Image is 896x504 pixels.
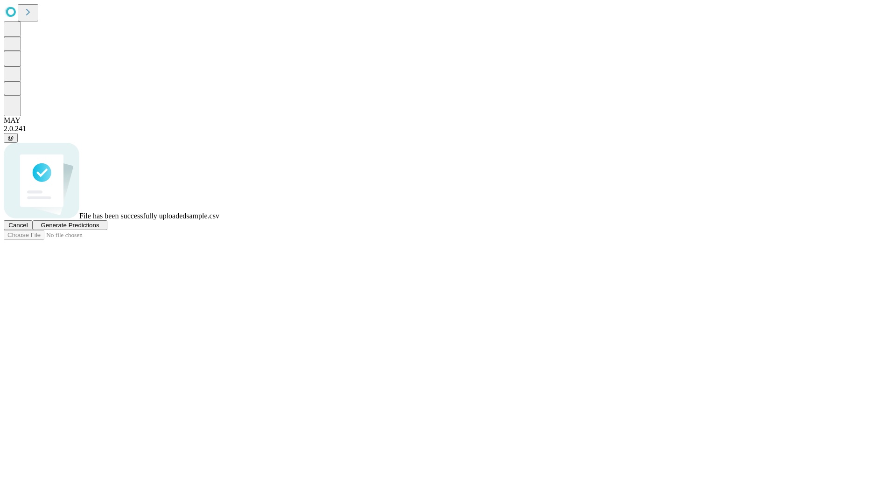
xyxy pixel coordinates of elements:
button: Cancel [4,220,33,230]
span: Cancel [8,222,28,229]
span: @ [7,134,14,141]
button: Generate Predictions [33,220,107,230]
div: 2.0.241 [4,125,892,133]
span: File has been successfully uploaded [79,212,186,220]
div: MAY [4,116,892,125]
button: @ [4,133,18,143]
span: sample.csv [186,212,219,220]
span: Generate Predictions [41,222,99,229]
